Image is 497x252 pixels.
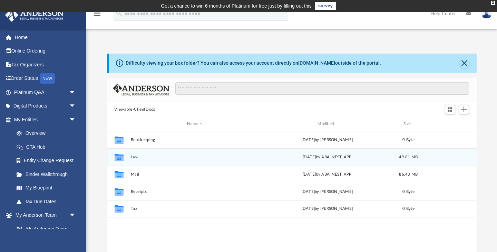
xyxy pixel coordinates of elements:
[130,121,259,127] div: Name
[5,113,86,127] a: My Entitiesarrow_drop_down
[130,138,260,142] button: Bookkeeping
[5,72,86,86] a: Order StatusNEW
[5,30,86,44] a: Home
[10,154,86,168] a: Entity Change Request
[402,207,415,211] span: 0 Byte
[130,172,260,177] button: Mail
[459,105,469,114] button: Add
[130,189,260,194] button: Receipts
[110,121,127,127] div: id
[10,167,86,181] a: Binder Walkthrough
[161,2,312,10] div: Get a chance to win 6 months of Platinum for free just by filling out this
[10,140,86,154] a: CTA Hub
[175,82,469,95] input: Search files and folders
[40,73,55,84] div: NEW
[5,99,86,113] a: Digital Productsarrow_drop_down
[481,9,492,19] img: User Pic
[402,190,415,194] span: 0 Byte
[93,10,101,18] i: menu
[69,99,83,113] span: arrow_drop_down
[263,206,392,212] div: [DATE] by [PERSON_NAME]
[5,58,86,72] a: Tax Organizers
[114,106,155,113] button: Viewable-ClientDocs
[460,58,469,68] button: Close
[10,127,86,140] a: Overview
[5,208,83,222] a: My Anderson Teamarrow_drop_down
[445,105,455,114] button: Switch to Grid View
[399,172,418,176] span: 86.43 MB
[93,13,101,18] a: menu
[10,195,86,208] a: Tax Due Dates
[425,121,474,127] div: id
[3,8,66,22] img: Anderson Advisors Platinum Portal
[263,154,392,160] div: [DATE] by ABA_NEST_APP
[126,59,381,67] div: Difficulty viewing your box folder? You can also access your account directly on outside of the p...
[69,208,83,223] span: arrow_drop_down
[130,155,260,159] button: Law
[491,1,495,5] div: close
[402,138,415,142] span: 0 Byte
[130,207,260,211] button: Tax
[263,189,392,195] div: [DATE] by [PERSON_NAME]
[5,44,86,58] a: Online Ordering
[262,121,391,127] div: Modified
[263,137,392,143] div: [DATE] by [PERSON_NAME]
[315,2,336,10] a: survey
[263,171,392,178] div: [DATE] by ABA_NEST_APP
[298,60,335,66] a: [DOMAIN_NAME]
[394,121,422,127] div: Size
[69,113,83,127] span: arrow_drop_down
[10,222,79,236] a: My Anderson Team
[399,155,418,159] span: 49.81 MB
[5,85,86,99] a: Platinum Q&Aarrow_drop_down
[115,9,123,17] i: search
[69,85,83,100] span: arrow_drop_down
[10,181,83,195] a: My Blueprint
